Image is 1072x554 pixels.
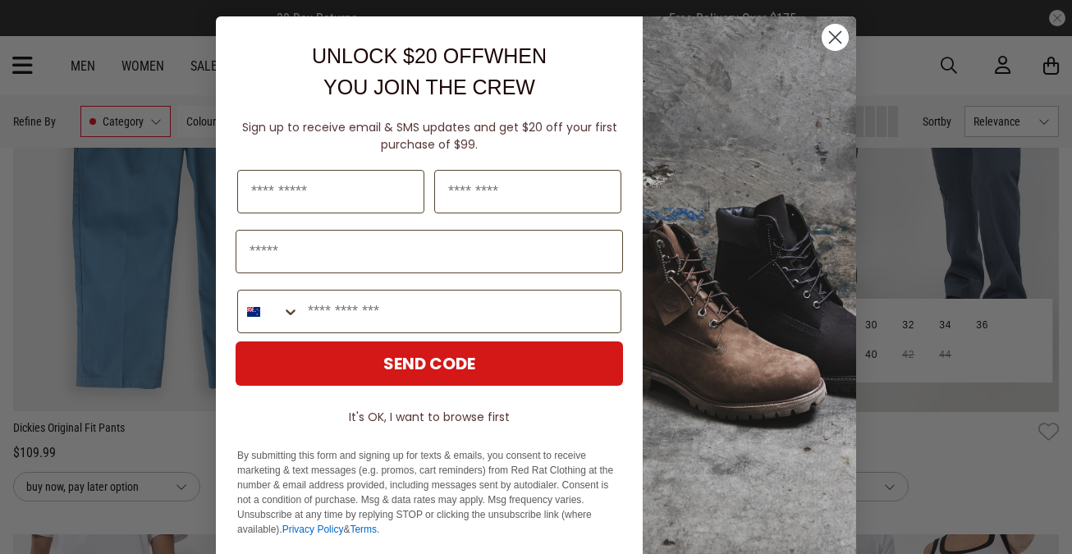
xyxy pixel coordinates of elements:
span: WHEN [484,44,547,67]
span: UNLOCK $20 OFF [312,44,484,67]
a: Privacy Policy [282,524,344,535]
img: New Zealand [247,305,260,318]
button: Search Countries [238,291,300,332]
button: It's OK, I want to browse first [236,402,623,432]
span: YOU JOIN THE CREW [323,76,535,98]
p: By submitting this form and signing up for texts & emails, you consent to receive marketing & tex... [237,448,621,537]
span: Sign up to receive email & SMS updates and get $20 off your first purchase of $99. [242,119,617,153]
button: Close dialog [821,23,850,52]
input: First Name [237,170,424,213]
input: Email [236,230,623,273]
a: Terms [350,524,377,535]
button: Open LiveChat chat widget [13,7,62,56]
button: SEND CODE [236,341,623,386]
